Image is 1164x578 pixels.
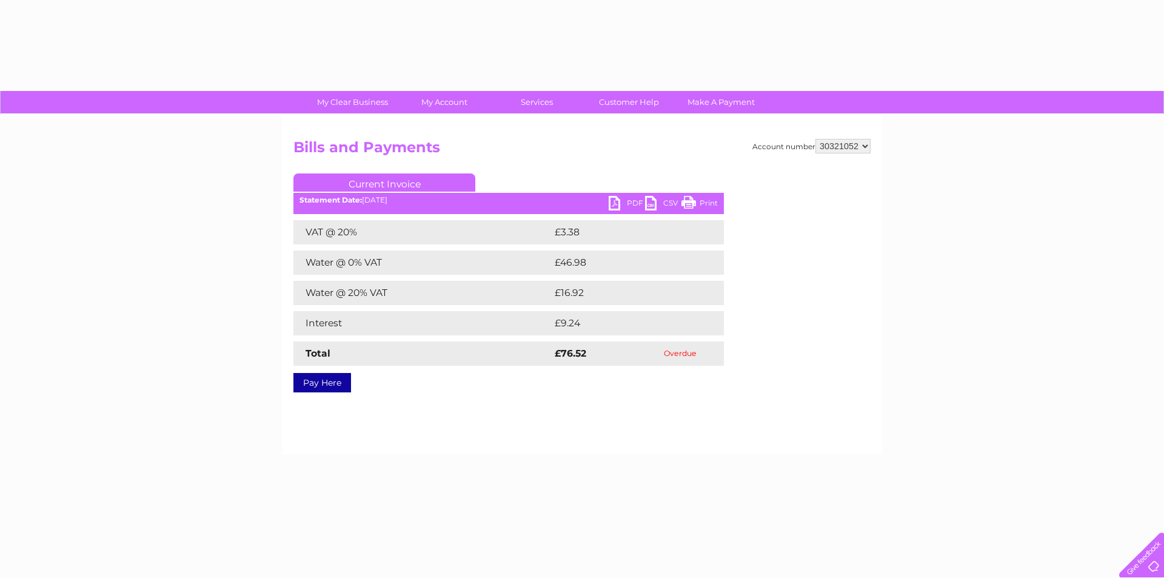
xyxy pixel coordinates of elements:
div: [DATE] [293,196,724,204]
b: Statement Date: [299,195,362,204]
td: VAT @ 20% [293,220,552,244]
td: £46.98 [552,250,700,275]
a: Services [487,91,587,113]
h2: Bills and Payments [293,139,871,162]
a: Pay Here [293,373,351,392]
td: Interest [293,311,552,335]
a: Current Invoice [293,173,475,192]
a: Make A Payment [671,91,771,113]
td: £3.38 [552,220,695,244]
strong: £76.52 [555,348,586,359]
div: Account number [752,139,871,153]
td: Water @ 0% VAT [293,250,552,275]
strong: Total [306,348,330,359]
a: CSV [645,196,681,213]
a: Customer Help [579,91,679,113]
td: £9.24 [552,311,696,335]
a: My Clear Business [303,91,403,113]
a: PDF [609,196,645,213]
td: £16.92 [552,281,698,305]
a: Print [681,196,718,213]
a: My Account [395,91,495,113]
td: Water @ 20% VAT [293,281,552,305]
td: Overdue [637,341,724,366]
